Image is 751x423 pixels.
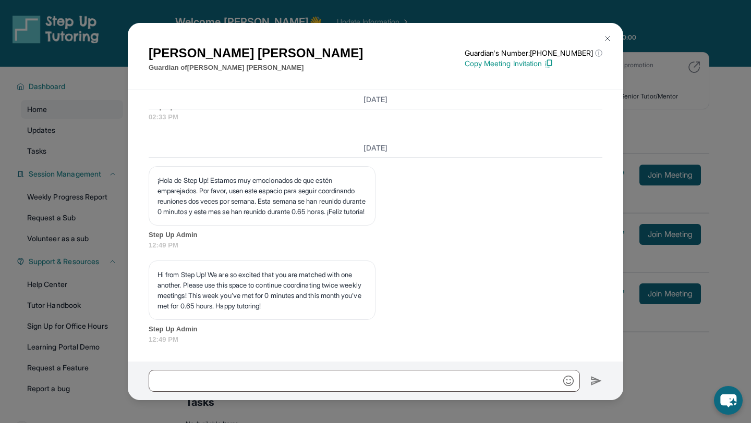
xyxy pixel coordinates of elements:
[149,94,602,105] h3: [DATE]
[149,143,602,153] h3: [DATE]
[590,375,602,387] img: Send icon
[603,34,612,43] img: Close Icon
[149,112,602,122] span: 02:33 PM
[158,175,367,217] p: ¡Hola de Step Up! Estamos muy emocionados de que estén emparejados. Por favor, usen este espacio ...
[149,63,363,73] p: Guardian of [PERSON_NAME] [PERSON_NAME]
[149,334,602,345] span: 12:49 PM
[149,324,602,334] span: Step Up Admin
[158,269,367,311] p: Hi from Step Up! We are so excited that you are matched with one another. Please use this space t...
[544,59,553,68] img: Copy Icon
[465,58,602,69] p: Copy Meeting Invitation
[595,48,602,58] span: ⓘ
[714,386,743,415] button: chat-button
[563,376,574,386] img: Emoji
[465,48,602,58] p: Guardian's Number: [PHONE_NUMBER]
[149,44,363,63] h1: [PERSON_NAME] [PERSON_NAME]
[149,230,602,240] span: Step Up Admin
[149,240,602,251] span: 12:49 PM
